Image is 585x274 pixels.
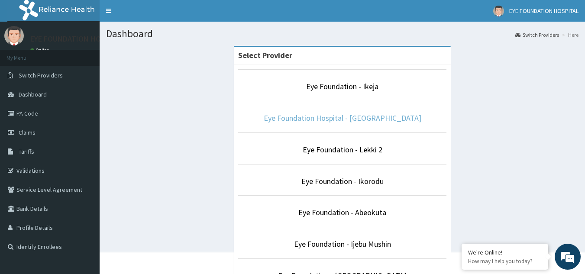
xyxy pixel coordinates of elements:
[560,31,579,39] li: Here
[306,81,378,91] a: Eye Foundation - Ikeja
[19,71,63,79] span: Switch Providers
[294,239,391,249] a: Eye Foundation - Ijebu Mushin
[30,35,124,43] p: EYE FOUNDATION HOSPITAL
[19,129,36,136] span: Claims
[301,176,384,186] a: Eye Foundation - Ikorodu
[4,26,24,45] img: User Image
[19,148,34,155] span: Tariffs
[303,145,382,155] a: Eye Foundation - Lekki 2
[30,47,51,53] a: Online
[106,28,579,39] h1: Dashboard
[468,258,542,265] p: How may I help you today?
[493,6,504,16] img: User Image
[19,90,47,98] span: Dashboard
[238,50,292,60] strong: Select Provider
[509,7,579,15] span: EYE FOUNDATION HOSPITAL
[264,113,421,123] a: Eye Foundation Hospital - [GEOGRAPHIC_DATA]
[468,248,542,256] div: We're Online!
[298,207,386,217] a: Eye Foundation - Abeokuta
[515,31,559,39] a: Switch Providers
